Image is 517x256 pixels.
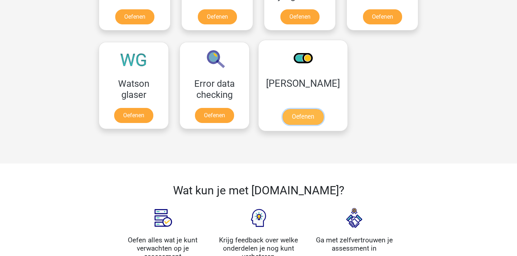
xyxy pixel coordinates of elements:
[312,236,397,252] h4: Ga met zelfvertrouwen je assessment in
[363,9,402,24] a: Oefenen
[283,109,323,125] a: Oefenen
[114,108,153,123] a: Oefenen
[145,200,181,236] img: Assessment
[195,108,234,123] a: Oefenen
[241,200,276,236] img: Feedback
[120,184,397,197] h2: Wat kun je met [DOMAIN_NAME]?
[336,200,372,236] img: Interview
[115,9,154,24] a: Oefenen
[198,9,237,24] a: Oefenen
[280,9,320,24] a: Oefenen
